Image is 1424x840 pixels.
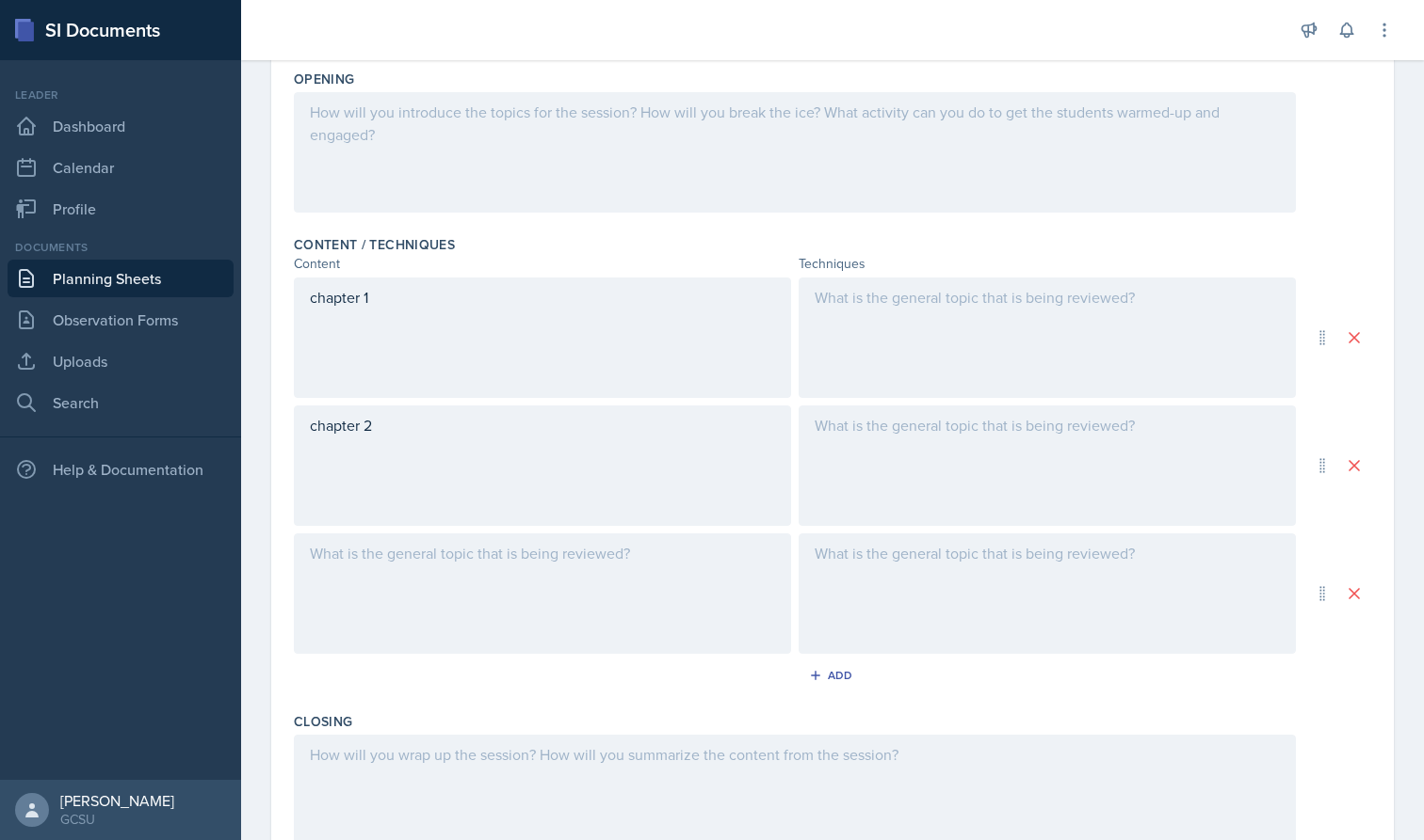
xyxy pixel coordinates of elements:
a: Profile [8,190,234,228]
div: GCSU [60,810,174,829]
a: Calendar [8,149,234,186]
a: Search [8,384,234,421]
div: Content [294,254,791,274]
div: Techniques [799,254,1296,274]
a: Dashboard [8,107,234,145]
a: Uploads [8,342,234,380]
div: Documents [8,239,234,256]
div: Help & Documentation [8,451,234,488]
label: Content / Techniques [294,235,455,254]
label: Opening [294,70,354,88]
a: Observation Forms [8,301,234,339]
p: chapter 2 [310,414,775,436]
div: [PERSON_NAME] [60,791,174,810]
div: Leader [8,87,234,103]
label: Closing [294,712,352,731]
button: Add [802,661,864,689]
div: Add [813,668,853,683]
a: Planning Sheets [8,260,234,297]
p: chapter 1 [310,286,775,309]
